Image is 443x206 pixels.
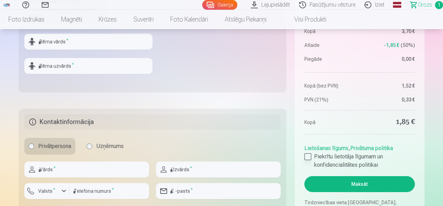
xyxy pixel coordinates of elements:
[304,117,356,127] dt: Kopā
[125,10,162,29] a: Suvenīri
[162,10,216,29] a: Foto kalendāri
[304,141,415,169] div: ,
[304,176,415,192] button: Maksāt
[90,10,125,29] a: Krūzes
[363,28,415,35] dd: 3,70 €
[275,10,335,29] a: Visi produkti
[401,42,415,49] span: 50 %
[216,10,275,29] a: Atslēgu piekariņi
[304,153,415,169] label: Piekrītu lietotāja līgumam un konfidencialitātes politikai
[304,42,356,49] dt: Atlaide
[363,117,415,127] dd: 1,85 €
[363,96,415,103] dd: 0,33 €
[384,42,399,49] span: -1,85 €
[418,1,432,9] span: Grozs
[35,188,58,195] label: Valsts
[350,145,393,151] a: Privātuma politika
[363,82,415,89] dd: 1,52 €
[87,143,92,149] input: Uzņēmums
[304,145,348,151] a: Lietošanas līgums
[363,56,415,63] dd: 0,00 €
[24,183,69,199] button: Valsts*
[24,138,75,155] label: Privātpersona
[53,10,90,29] a: Magnēti
[304,56,356,63] dt: Piegāde
[24,114,281,130] h5: Kontaktinformācija
[435,1,443,9] span: 1
[304,96,356,103] dt: PVN (21%)
[304,82,356,89] dt: Kopā (bez PVN)
[28,143,34,149] input: Privātpersona
[3,3,10,7] img: /fa3
[82,138,128,155] label: Uzņēmums
[304,28,356,35] dt: Kopā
